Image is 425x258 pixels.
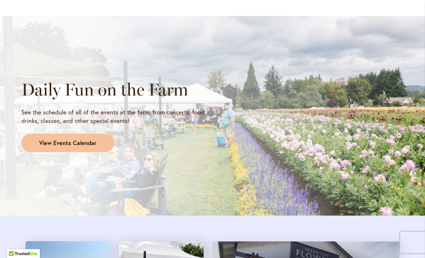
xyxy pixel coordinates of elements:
h2: Daily Fun on the Farm [21,79,206,99]
p: See the schedule of all of the events at the farm, from concerts, food, drinks, classes, and othe... [21,108,206,125]
a: View Events Calendar [21,134,114,152]
span: View Events Calendar [39,139,96,147]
